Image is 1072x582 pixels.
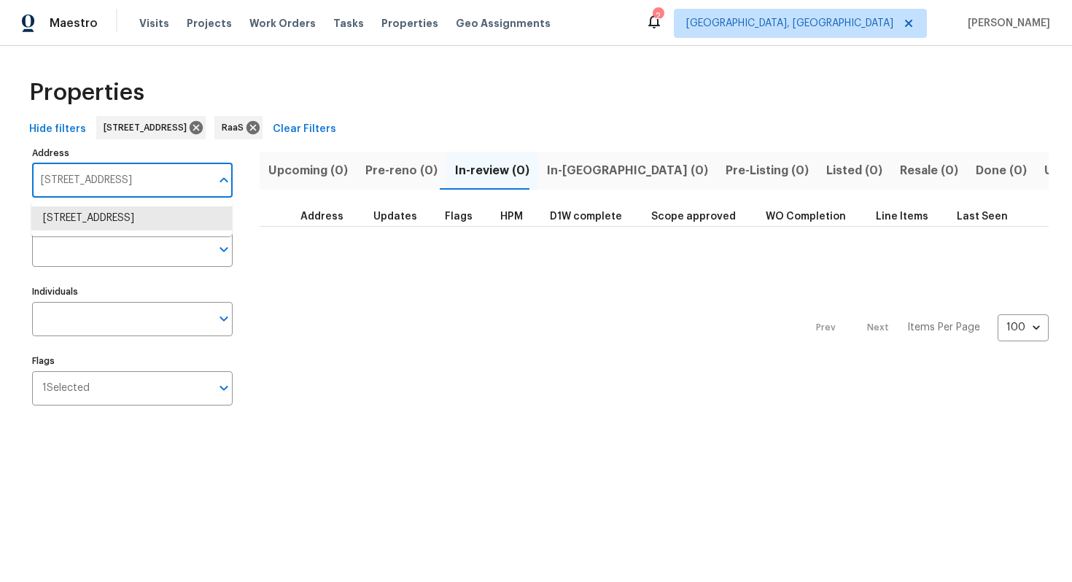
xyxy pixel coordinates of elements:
[32,287,233,296] label: Individuals
[907,320,980,335] p: Items Per Page
[267,116,342,143] button: Clear Filters
[32,149,233,158] label: Address
[957,212,1008,222] span: Last Seen
[32,163,211,198] input: Search ...
[365,160,438,181] span: Pre-reno (0)
[550,212,622,222] span: D1W complete
[876,212,928,222] span: Line Items
[268,160,348,181] span: Upcoming (0)
[29,120,86,139] span: Hide filters
[998,309,1049,346] div: 100
[766,212,846,222] span: WO Completion
[139,16,169,31] span: Visits
[455,160,529,181] span: In-review (0)
[23,116,92,143] button: Hide filters
[214,170,234,190] button: Close
[900,160,958,181] span: Resale (0)
[50,16,98,31] span: Maestro
[651,212,736,222] span: Scope approved
[381,16,438,31] span: Properties
[31,206,232,230] li: [STREET_ADDRESS]
[686,16,893,31] span: [GEOGRAPHIC_DATA], [GEOGRAPHIC_DATA]
[445,212,473,222] span: Flags
[104,120,193,135] span: [STREET_ADDRESS]
[373,212,417,222] span: Updates
[500,212,523,222] span: HPM
[214,309,234,329] button: Open
[42,382,90,395] span: 1 Selected
[826,160,882,181] span: Listed (0)
[653,9,663,23] div: 2
[96,116,206,139] div: [STREET_ADDRESS]
[187,16,232,31] span: Projects
[214,239,234,260] button: Open
[456,16,551,31] span: Geo Assignments
[273,120,336,139] span: Clear Filters
[214,378,234,398] button: Open
[726,160,809,181] span: Pre-Listing (0)
[547,160,708,181] span: In-[GEOGRAPHIC_DATA] (0)
[29,85,144,100] span: Properties
[300,212,343,222] span: Address
[333,18,364,28] span: Tasks
[222,120,249,135] span: RaaS
[214,116,263,139] div: RaaS
[32,357,233,365] label: Flags
[249,16,316,31] span: Work Orders
[802,236,1049,420] nav: Pagination Navigation
[962,16,1050,31] span: [PERSON_NAME]
[976,160,1027,181] span: Done (0)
